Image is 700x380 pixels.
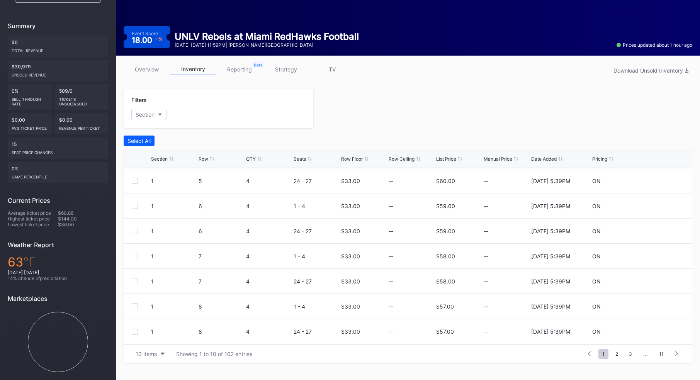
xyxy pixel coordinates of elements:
div: 4 [246,328,292,335]
div: -- [484,228,529,234]
div: 0% [8,162,108,183]
div: $144.00 [58,216,108,222]
div: 24 - 27 [294,178,339,184]
div: 4 [246,303,292,310]
div: Row Floor [341,156,363,162]
div: Section [136,111,155,118]
div: $0.00 [55,113,109,134]
div: 4 [246,278,292,285]
div: -- [389,303,393,310]
div: [DATE] 5:39PM [531,253,570,260]
button: Select All [124,136,155,146]
div: $33.00 [341,328,360,335]
div: 1 - 4 [294,303,339,310]
div: ON [592,203,601,209]
div: [DATE] 5:39PM [531,178,570,184]
div: $59.00 [436,228,455,234]
div: [DATE] [DATE] [8,270,108,275]
div: 18.00 [132,36,162,44]
div: -- [389,228,393,234]
div: 1 [151,228,197,234]
div: 1 [151,178,197,184]
div: $0.00 [8,113,52,134]
div: 4 [246,228,292,234]
div: 4 [246,203,292,209]
div: -- [484,278,529,285]
div: 1 [151,253,197,260]
div: Current Prices [8,197,108,204]
div: -- [389,178,393,184]
div: 7 [199,253,244,260]
div: $33.00 [341,253,360,260]
div: Prices updated about 1 hour ago [617,42,692,48]
svg: Chart title [8,308,108,376]
div: Avg ticket price [12,123,48,131]
div: Highest ticket price [8,216,58,222]
div: -- [484,178,529,184]
div: Download Unsold Inventory [613,67,688,74]
div: [DATE] 5:39PM [531,228,570,234]
div: 1 [151,303,197,310]
span: 2 [612,349,622,359]
div: ON [592,303,601,310]
div: Average ticket price [8,210,58,216]
div: -- [389,328,393,335]
div: ON [592,328,601,335]
div: -- [484,328,529,335]
div: 24 - 27 [294,328,339,335]
div: $60.86 [58,210,108,216]
div: $30,979 [8,60,108,81]
div: -- [484,253,529,260]
div: 1 - 4 [294,253,339,260]
div: ON [592,228,601,234]
div: QTY [246,156,256,162]
div: 4 [246,178,292,184]
div: [DATE] [DATE] 11:59PM | [PERSON_NAME][GEOGRAPHIC_DATA] [175,42,359,48]
div: $58.00 [436,278,455,285]
div: 1 [151,278,197,285]
div: 0% [8,84,52,110]
div: Seats [294,156,306,162]
div: Row [199,156,208,162]
div: Event Score [132,31,158,36]
button: Section [131,109,167,120]
div: $33.00 [341,203,360,209]
div: Sell Through Rate [12,94,48,106]
div: $57.00 [436,303,454,310]
div: -- [389,253,393,260]
span: 1 [598,349,608,359]
div: $0 [8,36,108,57]
div: $33.00 [341,228,360,234]
div: 7 [199,278,244,285]
div: $60.00 [436,178,455,184]
div: $59.00 [436,203,455,209]
div: -- [389,278,393,285]
div: Summary [8,22,108,30]
div: 14 % chance of precipitation [8,275,108,281]
div: ON [592,278,601,285]
div: [DATE] 5:39PM [531,303,570,310]
div: [DATE] 5:39PM [531,328,570,335]
div: Row Ceiling [389,156,415,162]
div: Lowest ticket price [8,222,58,227]
span: 11 [655,349,668,359]
div: [DATE] 5:39PM [531,203,570,209]
div: ON [592,253,601,260]
div: -- % [155,37,162,41]
div: Filters [131,97,306,103]
div: Date Added [531,156,557,162]
div: ... [637,351,654,357]
span: ℉ [23,254,36,270]
div: 10 items [136,351,157,357]
div: 4 [246,253,292,260]
div: Select All [127,137,151,144]
div: 24 - 27 [294,278,339,285]
div: List Price [436,156,456,162]
div: seat price changes [12,147,104,155]
div: -- [484,303,529,310]
div: $57.00 [436,328,454,335]
div: [DATE] 5:39PM [531,278,570,285]
button: Download Unsold Inventory [610,65,692,76]
div: Section [151,156,168,162]
div: 24 - 27 [294,228,339,234]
